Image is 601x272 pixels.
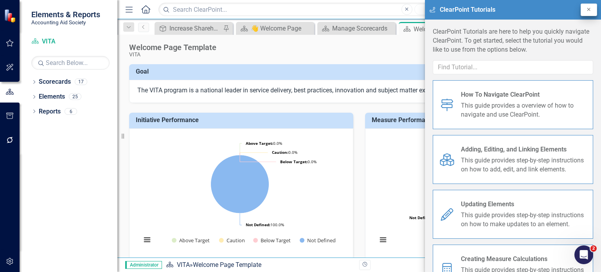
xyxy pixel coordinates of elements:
div: Increase Shareholder Value (Automatic Eval) [169,23,221,33]
div: Welcome Page Template [129,43,216,52]
div: 25 [69,94,81,100]
span: Creating Measure Calculations [461,255,587,264]
span: How To Navigate ClearPoint [461,90,587,99]
a: Increase Shareholder Value (Automatic Eval) [157,23,221,33]
button: Show Caution [219,237,245,244]
svg: Interactive chart [373,135,578,252]
span: 2 [590,245,597,252]
iframe: Intercom live chat [574,245,593,264]
a: Scorecards [39,77,71,86]
h3: Measure Performance [372,117,585,124]
tspan: Above Target: [246,141,273,146]
text: Caution [227,237,245,244]
div: 17 [75,79,87,85]
tspan: Not Defined: [246,222,270,227]
div: Chart. Highcharts interactive chart. [137,135,345,252]
span: ClearPoint Tutorials [440,5,495,14]
div: Manage Scorecards [332,23,394,33]
h3: Goal [136,68,585,75]
div: Welcome Page Template [193,261,261,268]
div: Chart. Highcharts interactive chart. [373,135,581,252]
a: VITA [31,37,110,46]
button: View chart menu, Chart [378,234,389,245]
input: Search Below... [31,56,110,70]
text: 0.0% [280,159,317,164]
span: ClearPoint Tutorials are here to help you quickly navigate ClearPoint. To get started, select the... [433,28,589,53]
input: Find Tutorial... [433,60,593,75]
button: Show Not Defined [300,237,335,244]
span: This guide provides step-by-step instructions on how to add, edit, and link elements. [461,156,587,174]
span: Administrator [125,261,162,269]
div: 6 [65,108,77,115]
span: Adding, Editing, and Linking Elements [461,145,587,154]
button: Search [414,4,453,15]
small: Accounting Aid Society [31,19,100,25]
a: Manage Scorecards [319,23,394,33]
div: VITA [129,52,216,58]
tspan: Below Target: [280,159,308,164]
img: ClearPoint Strategy [4,9,18,22]
span: Elements & Reports [31,10,100,19]
tspan: Not Defined: [409,215,434,220]
button: Show Below Target [253,237,291,244]
svg: Interactive chart [137,135,342,252]
h3: Initiative Performance [136,117,349,124]
div: Welcome Page Template [414,24,475,34]
button: View chart menu, Chart [142,234,153,245]
tspan: Caution: [272,150,288,155]
span: Updating Elements [461,200,587,209]
p: The VITA program is a national leader in service delivery, best practices, innovation and subject... [137,86,581,95]
text: 85.0% [409,215,445,220]
text: 0.0% [272,150,297,155]
a: VITA [177,261,190,268]
input: Search ClearPoint... [158,3,455,16]
a: Reports [39,107,61,116]
div: » [166,261,353,270]
span: This guide provides a overview of how to navigate and use ClearPoint. [461,101,587,119]
path: Not Defined, 4. [211,155,269,213]
span: This guide provides step-by-step instructions on how to make updates to an element. [461,211,587,229]
text: 0.0% [246,141,282,146]
a: Elements [39,92,65,101]
div: 👋 Welcome Page [251,23,312,33]
button: Show Above Target [172,237,210,244]
text: 100.0% [246,222,284,227]
a: 👋 Welcome Page [238,23,312,33]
